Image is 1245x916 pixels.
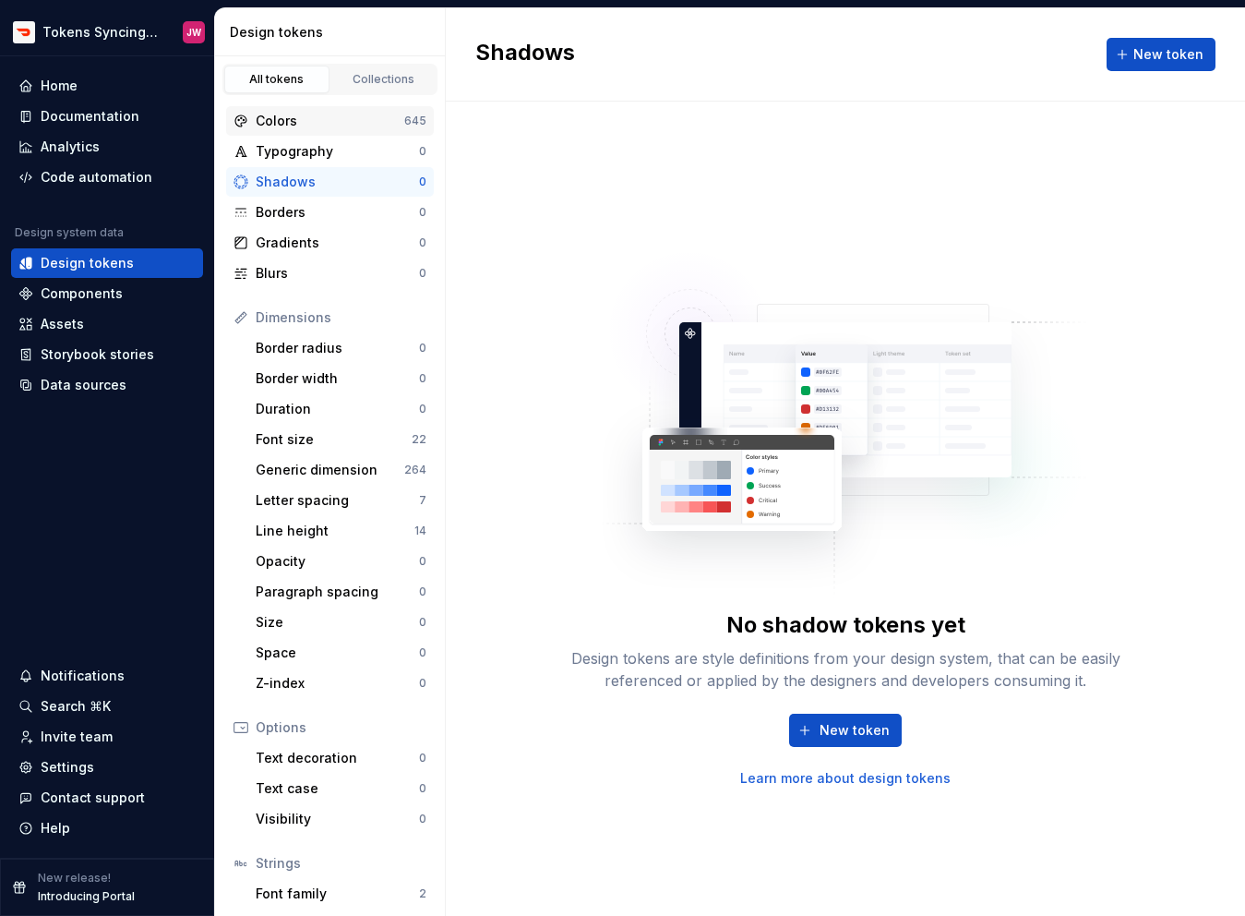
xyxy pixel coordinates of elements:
a: Shadows0 [226,167,434,197]
div: All tokens [231,72,323,87]
button: New token [789,714,902,747]
div: 0 [419,676,426,691]
div: Components [41,284,123,303]
a: Font size22 [248,425,434,454]
a: Duration0 [248,394,434,424]
div: 0 [419,585,426,599]
a: Borders0 [226,198,434,227]
p: Introducing Portal [38,889,135,904]
a: Generic dimension264 [248,455,434,485]
div: 0 [419,812,426,826]
a: Visibility0 [248,804,434,834]
div: 0 [419,402,426,416]
div: 14 [414,524,426,538]
img: bd52d190-91a7-4889-9e90-eccda45865b1.png [13,21,35,43]
div: Design tokens [230,23,437,42]
div: Notifications [41,667,125,685]
a: Text decoration0 [248,743,434,773]
div: Storybook stories [41,345,154,364]
div: Settings [41,758,94,777]
div: Design tokens [41,254,134,272]
div: Text decoration [256,749,419,767]
a: Text case0 [248,774,434,803]
button: New token [1107,38,1215,71]
p: New release! [38,871,111,886]
div: Code automation [41,168,152,187]
div: 0 [419,781,426,796]
a: Border width0 [248,364,434,393]
a: Components [11,279,203,308]
button: Contact support [11,783,203,813]
div: 0 [419,235,426,250]
button: Search ⌘K [11,692,203,721]
div: Data sources [41,376,126,394]
div: Text case [256,779,419,798]
div: Opacity [256,552,419,571]
a: Documentation [11,102,203,131]
div: Design system data [15,225,124,240]
div: Strings [256,854,426,873]
div: Size [256,613,419,632]
div: Font family [256,885,419,903]
a: Border radius0 [248,333,434,363]
a: Font family2 [248,879,434,909]
a: Analytics [11,132,203,162]
div: Z-index [256,674,419,693]
div: 0 [419,371,426,386]
div: 0 [419,645,426,660]
div: Contact support [41,789,145,807]
a: Paragraph spacing0 [248,577,434,607]
a: Invite team [11,722,203,752]
div: Help [41,819,70,838]
a: Storybook stories [11,340,203,369]
div: 0 [419,205,426,220]
button: Tokens Syncing TestJW [4,12,210,52]
div: 7 [419,493,426,508]
div: 0 [419,751,426,765]
div: Invite team [41,728,113,746]
div: Analytics [41,138,100,156]
div: Visibility [256,810,419,828]
a: Line height14 [248,516,434,546]
span: New token [820,721,890,740]
a: Assets [11,309,203,339]
div: Duration [256,400,419,418]
a: Size0 [248,608,434,637]
div: 645 [404,114,426,128]
a: Letter spacing7 [248,486,434,515]
a: Colors645 [226,106,434,136]
div: 22 [412,432,426,447]
div: Gradients [256,234,419,252]
div: Design tokens are style definitions from your design system, that can be easily referenced or app... [550,647,1141,692]
button: Help [11,814,203,843]
div: 0 [419,341,426,356]
div: 0 [419,144,426,159]
div: 2 [419,886,426,901]
button: Notifications [11,661,203,691]
div: 0 [419,266,426,281]
div: Border width [256,369,419,388]
a: Learn more about design tokens [740,769,951,788]
div: Generic dimension [256,461,404,479]
div: Assets [41,315,84,333]
h2: Shadows [475,38,575,71]
div: 264 [404,463,426,477]
div: Collections [338,72,430,87]
div: Line height [256,522,414,540]
div: Paragraph spacing [256,583,419,601]
a: Blurs0 [226,259,434,288]
a: Settings [11,753,203,782]
div: 0 [419,175,426,189]
a: Data sources [11,370,203,400]
div: Documentation [41,107,139,126]
div: Borders [256,203,419,222]
div: 0 [419,615,426,630]
a: Home [11,71,203,101]
div: Space [256,644,419,662]
div: Colors [256,112,404,130]
div: JW [186,25,201,40]
a: Typography0 [226,137,434,166]
span: New token [1133,45,1203,64]
a: Design tokens [11,248,203,278]
div: No shadow tokens yet [726,610,965,640]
